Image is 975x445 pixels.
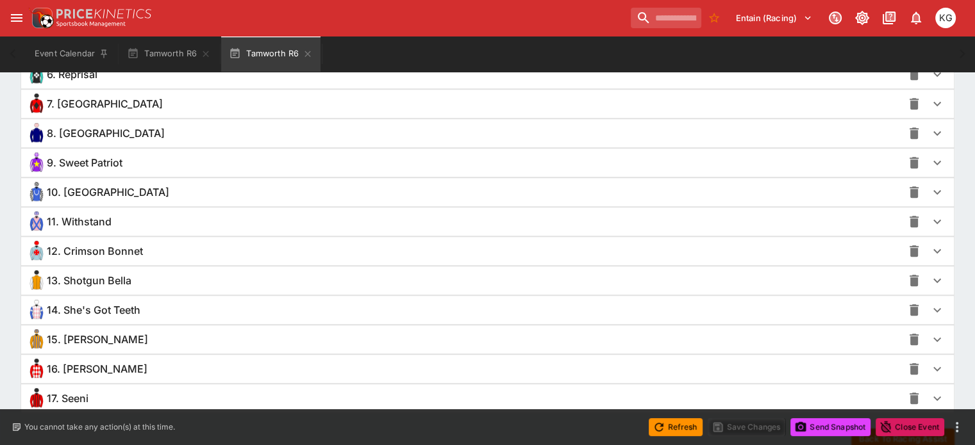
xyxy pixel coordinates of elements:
img: supairo_64x64.png [26,123,47,143]
button: Notifications [904,6,928,29]
img: Sportsbook Management [56,21,126,27]
button: Refresh [649,418,703,436]
div: Kevin Gutschlag [935,8,956,28]
button: Tamworth R6 [221,36,321,72]
button: Toggle light/dark mode [851,6,874,29]
img: reprisal_64x64.png [26,64,47,85]
img: PriceKinetics [56,9,151,19]
img: seeni_64x64.png [26,388,47,409]
span: 13. Shotgun Bella [47,274,131,287]
span: 11. Withstand [47,215,112,229]
button: Kevin Gutschlag [931,4,960,32]
span: 6. Reprisal [47,68,97,81]
img: shotgun-bella_64x64.png [26,270,47,291]
button: Documentation [878,6,901,29]
span: 8. [GEOGRAPHIC_DATA] [47,127,165,140]
button: Event Calendar [27,36,117,72]
span: 17. Seeni [47,392,88,405]
input: search [631,8,701,28]
img: she-s-got-teeth_64x64.png [26,300,47,320]
span: 9. Sweet Patriot [47,156,122,170]
img: crimson-bonnet_64x64.png [26,241,47,261]
button: Send Snapshot [790,418,871,436]
span: 12. Crimson Bonnet [47,245,143,258]
img: sanzeno_64x64.png [26,93,47,114]
img: bravaro_64x64.png [26,182,47,202]
button: Select Tenant [728,8,820,28]
p: You cannot take any action(s) at this time. [24,421,175,433]
span: 14. She's Got Teeth [47,303,140,317]
button: No Bookmarks [704,8,724,28]
button: Tamworth R6 [119,36,219,72]
img: charlie-bali_64x64.png [26,359,47,379]
button: Connected to PK [824,6,847,29]
img: withstand_64x64.png [26,211,47,232]
span: 16. [PERSON_NAME] [47,362,147,376]
span: 10. [GEOGRAPHIC_DATA] [47,186,169,199]
img: sweet-patriot_64x64.png [26,152,47,173]
img: master-gee_64x64.png [26,329,47,350]
button: Close Event [876,418,944,436]
button: open drawer [5,6,28,29]
span: 15. [PERSON_NAME] [47,333,148,346]
span: 7. [GEOGRAPHIC_DATA] [47,97,163,111]
button: more [949,419,965,435]
img: PriceKinetics Logo [28,5,54,31]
